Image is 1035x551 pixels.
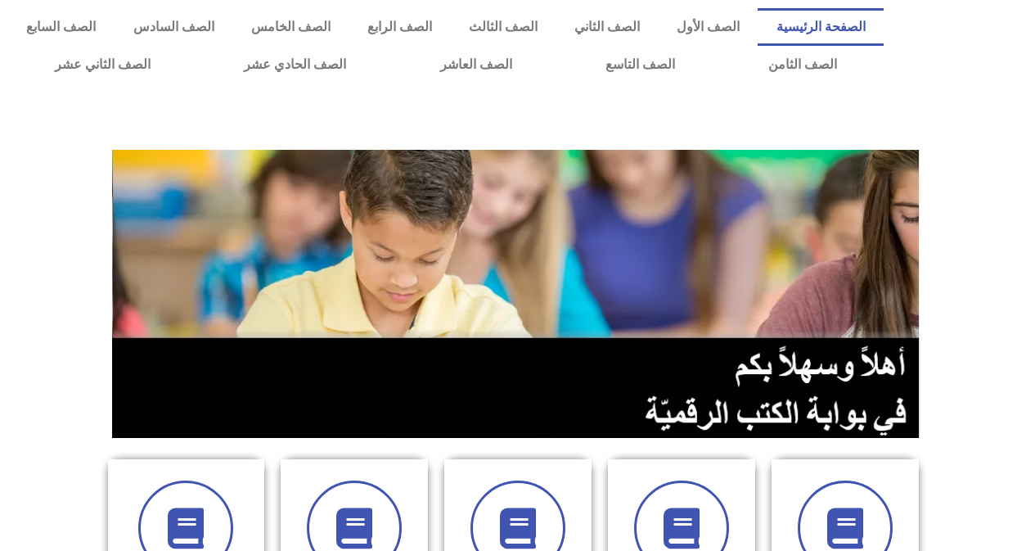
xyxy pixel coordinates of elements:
a: الصف السادس [115,8,232,46]
a: الصف الثاني عشر [8,46,197,84]
a: الصف الحادي عشر [197,46,393,84]
a: الصف التاسع [559,46,722,84]
a: الصف الثامن [722,46,884,84]
a: الصفحة الرئيسية [758,8,884,46]
a: الصف الثالث [450,8,556,46]
a: الصف الثاني [556,8,658,46]
a: الصف الرابع [349,8,450,46]
a: الصف العاشر [394,46,559,84]
a: الصف الخامس [232,8,349,46]
a: الصف السابع [8,8,115,46]
a: الصف الأول [658,8,758,46]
